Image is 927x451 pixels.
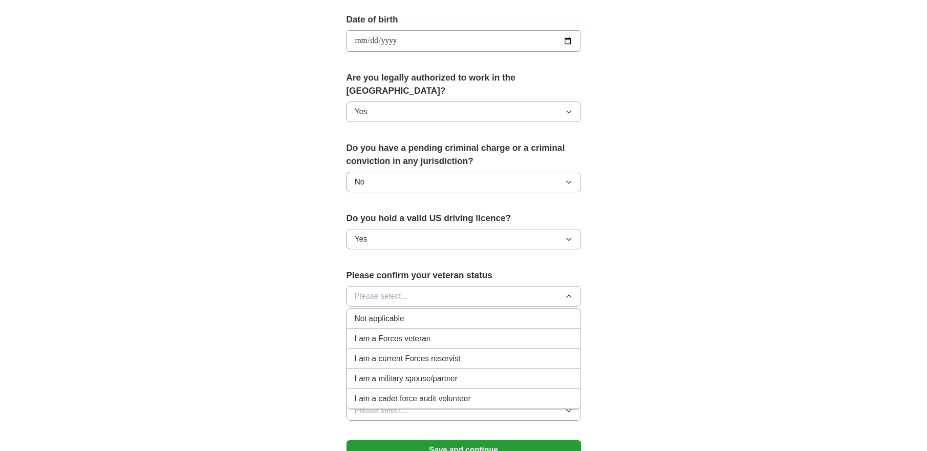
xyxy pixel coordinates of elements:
label: Date of birth [346,13,581,26]
button: Please select... [346,400,581,421]
button: Yes [346,229,581,249]
span: Please select... [355,405,408,416]
span: Yes [355,233,367,245]
button: Please select... [346,286,581,307]
span: I am a Forces veteran [355,333,431,345]
span: Yes [355,106,367,118]
label: Are you legally authorized to work in the [GEOGRAPHIC_DATA]? [346,71,581,98]
span: I am a current Forces reservist [355,353,461,365]
span: I am a military spouse/partner [355,373,458,385]
span: No [355,176,365,188]
label: Do you hold a valid US driving licence? [346,212,581,225]
button: No [346,172,581,192]
label: Please confirm your veteran status [346,269,581,282]
button: Yes [346,102,581,122]
span: Not applicable [355,313,404,325]
span: I am a cadet force audit volunteer [355,393,471,405]
span: Please select... [355,290,408,302]
label: Do you have a pending criminal charge or a criminal conviction in any jurisdiction? [346,142,581,168]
